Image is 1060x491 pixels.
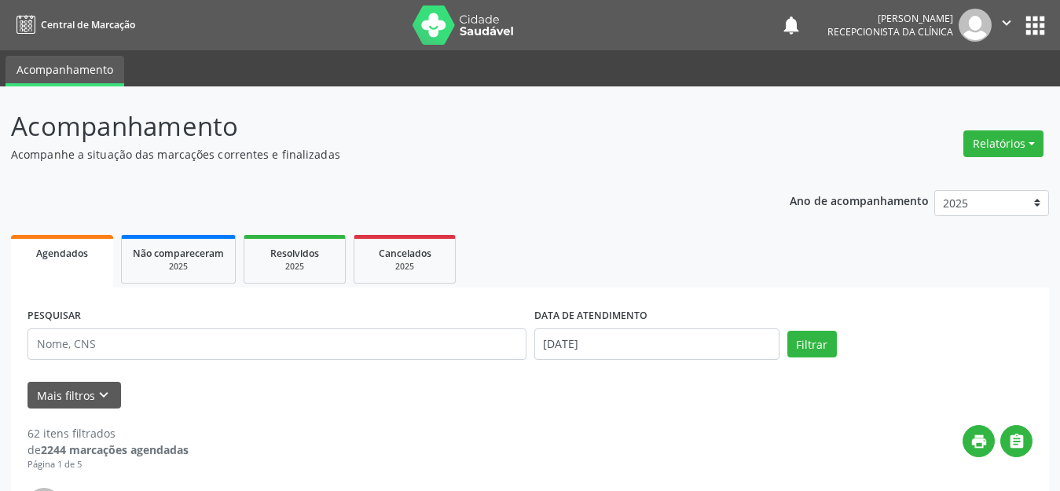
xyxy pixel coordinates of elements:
[28,328,526,360] input: Nome, CNS
[379,247,431,260] span: Cancelados
[6,56,124,86] a: Acompanhamento
[534,304,647,328] label: DATA DE ATENDIMENTO
[998,14,1015,31] i: 
[28,425,189,442] div: 62 itens filtrados
[95,387,112,404] i: keyboard_arrow_down
[270,247,319,260] span: Resolvidos
[992,9,1021,42] button: 
[963,130,1043,157] button: Relatórios
[11,146,738,163] p: Acompanhe a situação das marcações correntes e finalizadas
[790,190,929,210] p: Ano de acompanhamento
[827,12,953,25] div: [PERSON_NAME]
[827,25,953,38] span: Recepcionista da clínica
[28,442,189,458] div: de
[36,247,88,260] span: Agendados
[780,14,802,36] button: notifications
[970,433,988,450] i: print
[41,442,189,457] strong: 2244 marcações agendadas
[41,18,135,31] span: Central de Marcação
[133,247,224,260] span: Não compareceram
[11,12,135,38] a: Central de Marcação
[963,425,995,457] button: print
[1000,425,1032,457] button: 
[133,261,224,273] div: 2025
[534,328,779,360] input: Selecione um intervalo
[1021,12,1049,39] button: apps
[365,261,444,273] div: 2025
[1008,433,1025,450] i: 
[959,9,992,42] img: img
[28,458,189,471] div: Página 1 de 5
[11,107,738,146] p: Acompanhamento
[28,304,81,328] label: PESQUISAR
[787,331,837,357] button: Filtrar
[28,382,121,409] button: Mais filtroskeyboard_arrow_down
[255,261,334,273] div: 2025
